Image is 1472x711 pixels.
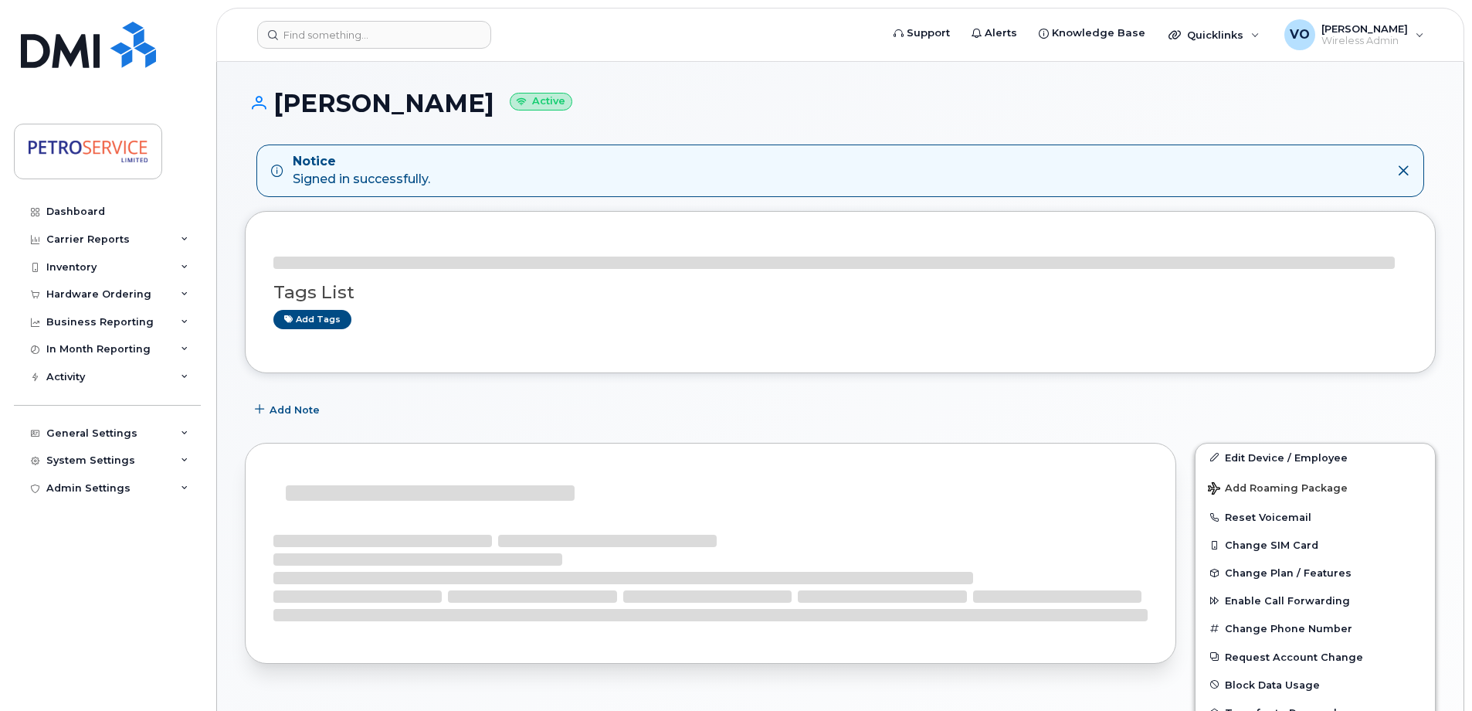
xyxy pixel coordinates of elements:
[1225,567,1352,579] span: Change Plan / Features
[1225,595,1350,607] span: Enable Call Forwarding
[1196,559,1435,587] button: Change Plan / Features
[1196,643,1435,671] button: Request Account Change
[1196,614,1435,642] button: Change Phone Number
[1196,671,1435,699] button: Block Data Usage
[270,403,320,417] span: Add Note
[1196,531,1435,559] button: Change SIM Card
[510,93,572,111] small: Active
[293,153,430,171] strong: Notice
[1196,587,1435,614] button: Enable Call Forwarding
[245,90,1436,117] h1: [PERSON_NAME]
[1196,503,1435,531] button: Reset Voicemail
[273,310,351,329] a: Add tags
[273,283,1407,302] h3: Tags List
[293,153,430,189] div: Signed in successfully.
[1196,471,1435,503] button: Add Roaming Package
[1208,482,1348,497] span: Add Roaming Package
[245,396,333,424] button: Add Note
[1196,444,1435,471] a: Edit Device / Employee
